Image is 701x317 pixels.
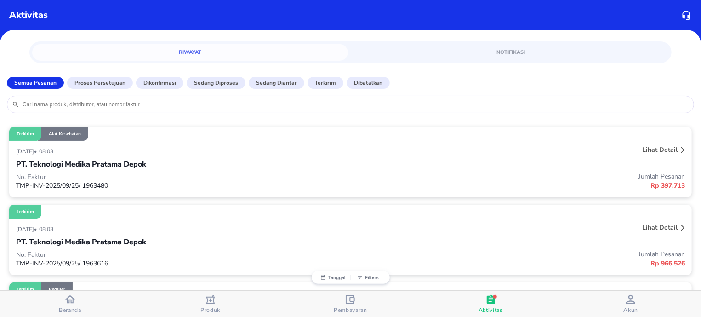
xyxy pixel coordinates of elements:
[351,275,385,280] button: Filters
[17,208,34,215] p: Terkirim
[17,286,34,293] p: Terkirim
[17,131,34,137] p: Terkirim
[22,101,689,108] input: Cari nama produk, distributor, atau nomor faktur
[32,44,348,61] a: Riwayat
[49,286,65,293] p: Reguler
[29,41,672,61] div: simple tabs
[39,225,56,233] p: 08:03
[74,79,125,87] p: Proses Persetujuan
[308,77,343,89] button: Terkirim
[16,159,146,170] p: PT. Teknologi Medika Pratama Depok
[9,8,48,22] p: Aktivitas
[14,79,57,87] p: Semua Pesanan
[351,181,685,190] p: Rp 397.713
[49,131,81,137] p: Alat Kesehatan
[59,306,81,314] span: Beranda
[351,172,685,181] p: Jumlah Pesanan
[249,77,304,89] button: Sedang diantar
[136,77,183,89] button: Dikonfirmasi
[561,291,701,317] button: Akun
[39,148,56,155] p: 08:03
[334,306,367,314] span: Pembayaran
[16,250,351,259] p: No. Faktur
[347,77,390,89] button: Dibatalkan
[280,291,421,317] button: Pembayaran
[16,259,351,268] p: TMP-INV-2025/09/25/ 1963616
[16,148,39,155] p: [DATE] •
[256,79,297,87] p: Sedang diantar
[16,181,351,190] p: TMP-INV-2025/09/25/ 1963480
[140,291,280,317] button: Produk
[642,145,678,154] p: Lihat detail
[143,79,176,87] p: Dikonfirmasi
[315,79,336,87] p: Terkirim
[16,236,146,248] p: PT. Teknologi Medika Pratama Depok
[359,48,663,57] span: Notifikasi
[421,291,561,317] button: Aktivitas
[354,79,382,87] p: Dibatalkan
[16,173,351,181] p: No. Faktur
[642,223,678,232] p: Lihat detail
[200,306,220,314] span: Produk
[351,250,685,259] p: Jumlah Pesanan
[67,77,133,89] button: Proses Persetujuan
[316,275,351,280] button: Tanggal
[479,306,503,314] span: Aktivitas
[624,306,638,314] span: Akun
[187,77,245,89] button: Sedang diproses
[353,44,669,61] a: Notifikasi
[194,79,238,87] p: Sedang diproses
[38,48,342,57] span: Riwayat
[16,225,39,233] p: [DATE] •
[351,259,685,268] p: Rp 966.526
[7,77,64,89] button: Semua Pesanan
